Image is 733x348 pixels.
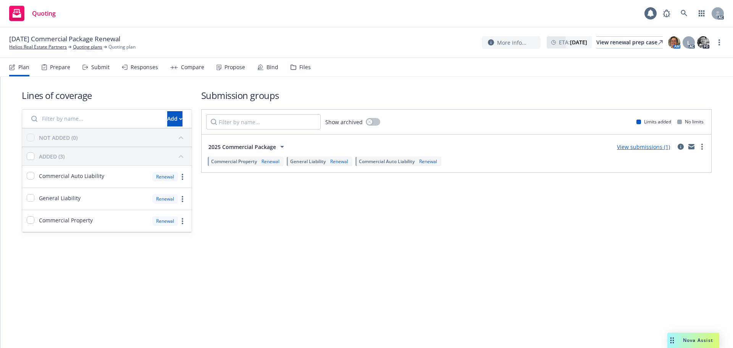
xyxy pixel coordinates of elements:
[687,142,696,151] a: mail
[325,118,363,126] span: Show archived
[39,152,65,160] div: ADDED (3)
[6,3,59,24] a: Quoting
[178,217,187,226] a: more
[178,172,187,181] a: more
[208,143,276,151] span: 2025 Commercial Package
[39,216,93,224] span: Commercial Property
[211,158,257,165] span: Commercial Property
[224,64,245,70] div: Propose
[497,39,526,47] span: More info...
[418,158,439,165] div: Renewal
[50,64,70,70] div: Prepare
[667,333,677,348] div: Drag to move
[39,172,104,180] span: Commercial Auto Liability
[167,111,182,126] button: Add
[683,337,713,343] span: Nova Assist
[676,6,692,21] a: Search
[659,6,674,21] a: Report a Bug
[39,131,187,144] button: NOT ADDED (0)
[697,36,709,49] img: photo
[178,194,187,204] a: more
[27,111,163,126] input: Filter by name...
[18,64,29,70] div: Plan
[668,36,680,49] img: photo
[206,139,289,154] button: 2025 Commercial Package
[260,158,281,165] div: Renewal
[201,89,712,102] h1: Submission groups
[697,142,707,151] a: more
[715,38,724,47] a: more
[676,142,685,151] a: circleInformation
[559,38,587,46] span: ETA :
[108,44,136,50] span: Quoting plan
[299,64,311,70] div: Files
[152,172,178,181] div: Renewal
[687,39,690,47] span: L
[617,143,670,151] a: View submissions (1)
[9,44,67,50] a: Helios Real Estate Partners
[39,194,81,202] span: General Liability
[677,118,704,125] div: No limits
[9,34,120,44] span: [DATE] Commercial Package Renewal
[329,158,350,165] div: Renewal
[570,39,587,46] strong: [DATE]
[596,37,663,48] div: View renewal prep case
[22,89,192,102] h1: Lines of coverage
[32,10,56,16] span: Quoting
[131,64,158,70] div: Responses
[482,36,541,49] button: More info...
[694,6,709,21] a: Switch app
[266,64,278,70] div: Bind
[39,134,77,142] div: NOT ADDED (0)
[596,36,663,49] a: View renewal prep case
[206,114,321,129] input: Filter by name...
[290,158,326,165] span: General Liability
[359,158,415,165] span: Commercial Auto Liability
[73,44,102,50] a: Quoting plans
[181,64,204,70] div: Compare
[636,118,671,125] div: Limits added
[91,64,110,70] div: Submit
[667,333,719,348] button: Nova Assist
[39,150,187,162] button: ADDED (3)
[152,216,178,226] div: Renewal
[152,194,178,204] div: Renewal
